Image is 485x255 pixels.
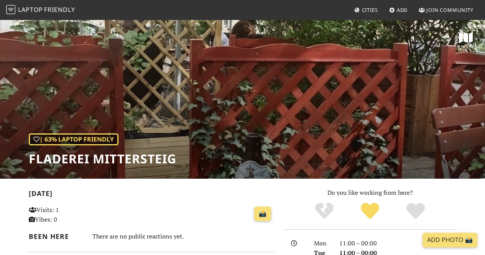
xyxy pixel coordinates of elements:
span: Friendly [44,5,75,14]
span: Join Community [426,7,473,13]
span: Cities [362,7,378,13]
a: Add [386,3,411,17]
a: Join Community [416,3,477,17]
span: Add [397,7,408,13]
p: Do you like working from here? [284,188,457,198]
div: 11:00 – 00:00 [335,239,461,248]
p: Visits: 1 Vibes: 0 [29,205,105,225]
a: Cities [351,3,381,17]
a: Add Photo 📸 [423,233,477,247]
h2: [DATE] [29,189,275,201]
div: Mon [309,239,335,248]
div: | 63% Laptop Friendly [29,133,118,146]
h2: Been here [29,232,83,240]
h1: Fladerei Mittersteig [29,151,176,166]
img: LaptopFriendly [6,5,15,14]
a: 📸 [254,207,271,221]
div: Yes [347,202,393,221]
div: There are no public reactions yet. [92,231,275,242]
div: No [302,202,347,221]
span: Laptop [18,5,43,14]
div: Definitely! [393,202,438,221]
a: LaptopFriendly LaptopFriendly [6,3,75,17]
